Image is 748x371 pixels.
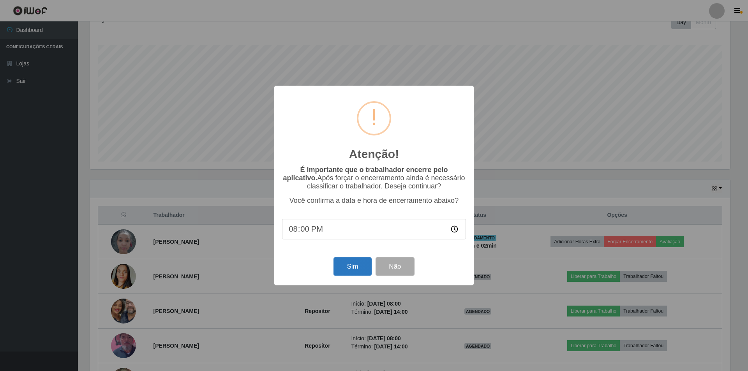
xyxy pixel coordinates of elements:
[282,166,466,190] p: Após forçar o encerramento ainda é necessário classificar o trabalhador. Deseja continuar?
[376,257,414,276] button: Não
[349,147,399,161] h2: Atenção!
[283,166,448,182] b: É importante que o trabalhador encerre pelo aplicativo.
[333,257,371,276] button: Sim
[282,197,466,205] p: Você confirma a data e hora de encerramento abaixo?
